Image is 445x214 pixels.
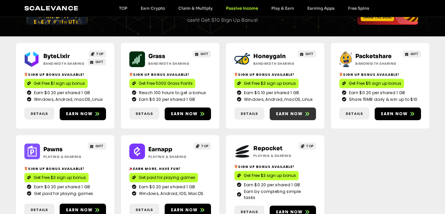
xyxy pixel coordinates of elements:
[43,146,63,153] a: Pawns
[349,80,401,86] span: Get Free $5 sign up bonus
[270,108,316,120] a: Earn now
[139,80,193,86] span: Get Free 5000 Grass Points
[134,6,172,11] a: Earn Crypto
[32,184,90,190] span: Earn $0.20 per shared 1 GB
[129,79,195,88] a: Get Free 5000 Grass Points
[339,72,421,77] h2: Sign up bonus available!
[129,173,198,182] a: Get paid for playing games
[305,51,314,56] span: GIFT
[244,173,296,179] span: Get Free $3 sign up bonus
[32,96,103,102] span: Windows, Android, macOS, Linux
[60,108,106,120] a: Earn now
[148,154,190,159] h2: Playing & Sharing
[136,111,153,117] span: Details
[24,173,89,182] a: Get Free $3 sign up bonus
[219,6,265,11] a: Passive Income
[24,167,28,170] img: 🎁
[88,143,106,150] a: GIFT
[234,165,238,168] img: 🎁
[137,184,195,190] span: Earn $0.20 per shared 1 GB
[253,153,295,158] h2: Playing & Sharing
[136,207,153,213] span: Details
[165,108,211,120] a: Earn now
[244,80,296,86] span: Get Free $3 sign up bonus
[201,144,209,149] span: TOP
[95,59,104,64] span: GIFT
[95,144,104,149] span: GIFT
[241,111,258,117] span: Details
[32,191,93,197] span: Get paid for playing games
[171,207,198,213] span: Earn now
[347,96,418,102] span: Share 15MB daily & win up to $10
[148,146,172,153] a: Earnapp
[129,73,133,76] img: 🎁
[129,167,133,170] img: 🎉
[34,80,85,86] span: Get Free $1 sign up bonus
[253,53,286,60] a: Honeygain
[234,72,316,77] h2: Sign up bonus available!
[24,72,106,77] h2: Sign up bonus available!
[346,111,363,117] span: Details
[193,50,211,57] a: GIFT
[234,171,299,180] a: Get Free $3 sign up bonus
[129,166,211,171] h2: Earn More, Have Fun!
[24,108,54,120] a: Details
[375,108,421,120] a: Earn now
[32,90,90,96] span: Earn $0.20 per shared 1 GB
[112,6,134,11] a: TOP
[171,111,198,117] span: Earn now
[299,143,316,150] a: TOP
[265,6,301,11] a: Play & Earn
[341,6,376,11] a: Free Spins
[34,175,86,181] span: Get Free $3 sign up bonus
[339,79,404,88] a: Get Free $5 sign up bonus
[347,90,405,96] span: Earn $0.20 per shared 1 GB
[96,51,104,56] span: TOP
[253,61,295,66] h2: Bandwidth Sharing
[194,143,211,150] a: TOP
[242,96,313,102] span: Windows, Android, macOS, Linux
[24,5,79,12] a: Scalevance
[31,207,48,213] span: Details
[43,61,85,66] h2: Bandwidth Sharing
[66,207,93,213] span: Earn now
[66,111,93,117] span: Earn now
[129,72,211,77] h2: Sign up bonus available!
[234,79,299,88] a: Get Free $3 sign up bonus
[403,50,421,57] a: GIFT
[129,108,159,120] a: Details
[112,6,376,11] nav: Menu
[234,73,238,76] img: 🎁
[24,166,106,171] h2: Sign up bonus available!
[410,51,419,56] span: GIFT
[234,108,264,120] a: Details
[137,90,206,96] span: Reach 100 hours to get a bonus
[148,61,190,66] h2: Bandwidth Sharing
[139,175,195,181] span: Get paid for playing games
[242,90,299,96] span: Earn $0.10 per shared 1 GB
[242,189,313,201] span: Earn by completing simple tasks
[137,191,203,197] span: Windows, Android, IOS, MacOS
[339,108,369,120] a: Details
[31,111,48,117] span: Details
[89,50,106,57] a: TOP
[253,145,282,152] a: Repocket
[276,111,303,117] span: Earn now
[43,53,70,60] a: ByteLixir
[242,182,300,188] span: Earn $0.20 per shared 1 GB
[234,164,316,169] h2: Sign Up Bonus Available!
[355,61,397,66] h2: Bandwidth Sharing
[339,73,343,76] img: 🎁
[355,53,392,60] a: Packetshare
[24,79,88,88] a: Get Free $1 sign up bonus
[172,6,219,11] a: Claim & Multiply
[88,58,106,65] a: GIFT
[24,73,28,76] img: 🎁
[298,50,316,57] a: GIFT
[306,144,314,149] span: TOP
[43,154,85,159] h2: Playing & Sharing
[200,51,209,56] span: GIFT
[137,96,195,102] span: Earn $0.20 per shared 1 GB
[301,6,341,11] a: Earning Apps
[148,53,165,60] a: Grass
